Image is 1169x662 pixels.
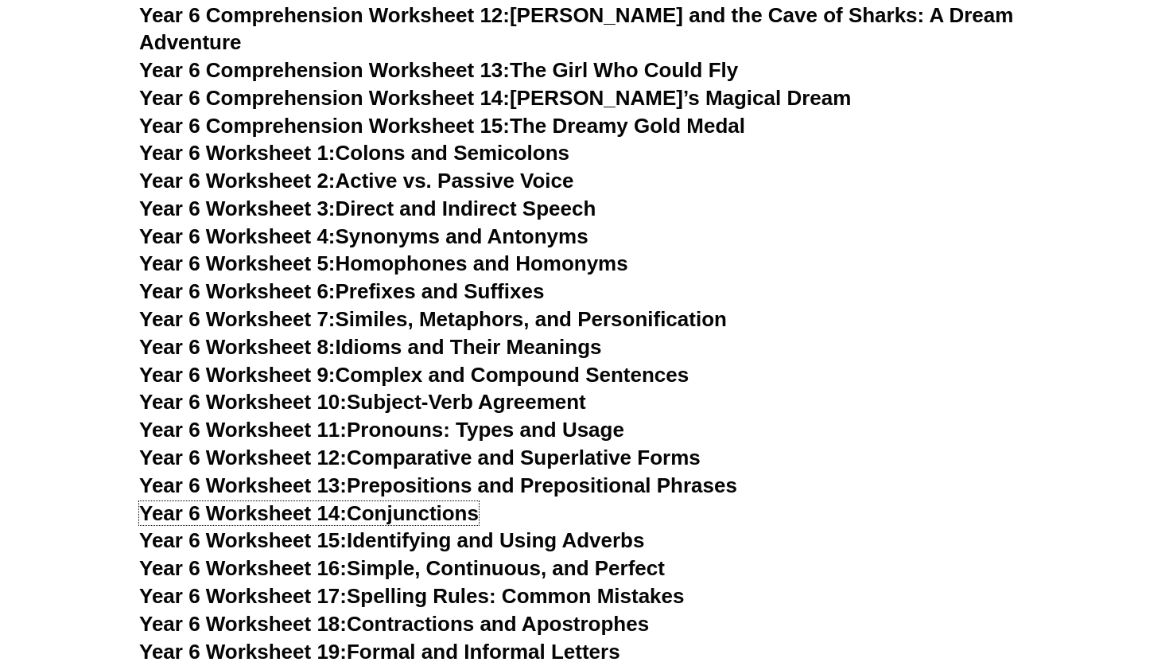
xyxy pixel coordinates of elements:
a: Year 6 Worksheet 1:Colons and Semicolons [139,141,569,165]
span: Year 6 Worksheet 7: [139,307,336,331]
span: Year 6 Worksheet 1: [139,141,336,165]
a: Year 6 Worksheet 2:Active vs. Passive Voice [139,169,573,193]
a: Year 6 Worksheet 6:Prefixes and Suffixes [139,279,544,303]
a: Year 6 Worksheet 15:Identifying and Using Adverbs [139,528,644,552]
a: Year 6 Worksheet 9:Complex and Compound Sentences [139,363,689,387]
a: Year 6 Worksheet 13:Prepositions and Prepositional Phrases [139,473,737,497]
span: Year 6 Worksheet 4: [139,224,336,248]
a: Year 6 Worksheet 18:Contractions and Apostrophes [139,612,649,636]
a: Year 6 Comprehension Worksheet 15:The Dreamy Gold Medal [139,114,745,138]
span: Year 6 Worksheet 15: [139,528,347,552]
span: Year 6 Worksheet 17: [139,584,347,608]
span: Year 6 Worksheet 13: [139,473,347,497]
a: Year 6 Worksheet 5:Homophones and Homonyms [139,251,628,275]
span: Year 6 Worksheet 12: [139,446,347,469]
span: Year 6 Worksheet 11: [139,418,347,442]
span: Year 6 Worksheet 10: [139,390,347,414]
a: Year 6 Worksheet 12:Comparative and Superlative Forms [139,446,701,469]
a: Year 6 Worksheet 17:Spelling Rules: Common Mistakes [139,584,684,608]
a: Year 6 Worksheet 3:Direct and Indirect Speech [139,197,596,220]
span: Year 6 Worksheet 6: [139,279,336,303]
a: Year 6 Comprehension Worksheet 14:[PERSON_NAME]’s Magical Dream [139,86,851,110]
span: Year 6 Worksheet 9: [139,363,336,387]
a: Year 6 Worksheet 11:Pronouns: Types and Usage [139,418,624,442]
a: Year 6 Worksheet 14:Conjunctions [139,501,479,525]
span: Year 6 Comprehension Worksheet 15: [139,114,510,138]
span: Year 6 Worksheet 16: [139,556,347,580]
a: Year 6 Worksheet 4:Synonyms and Antonyms [139,224,588,248]
a: Year 6 Comprehension Worksheet 12:[PERSON_NAME] and the Cave of Sharks: A Dream Adventure [139,3,1013,54]
span: Year 6 Worksheet 3: [139,197,336,220]
a: Year 6 Worksheet 10:Subject-Verb Agreement [139,390,586,414]
a: Year 6 Worksheet 7:Similes, Metaphors, and Personification [139,307,727,331]
span: Year 6 Comprehension Worksheet 13: [139,58,510,82]
a: Year 6 Worksheet 16:Simple, Continuous, and Perfect [139,556,665,580]
span: Year 6 Comprehension Worksheet 14: [139,86,510,110]
span: Year 6 Comprehension Worksheet 12: [139,3,510,27]
span: Year 6 Worksheet 2: [139,169,336,193]
span: Year 6 Worksheet 5: [139,251,336,275]
a: Year 6 Worksheet 8:Idioms and Their Meanings [139,335,601,359]
span: Year 6 Worksheet 14: [139,501,347,525]
iframe: Chat Widget [896,482,1169,662]
span: Year 6 Worksheet 18: [139,612,347,636]
span: Year 6 Worksheet 8: [139,335,336,359]
a: Year 6 Comprehension Worksheet 13:The Girl Who Could Fly [139,58,738,82]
